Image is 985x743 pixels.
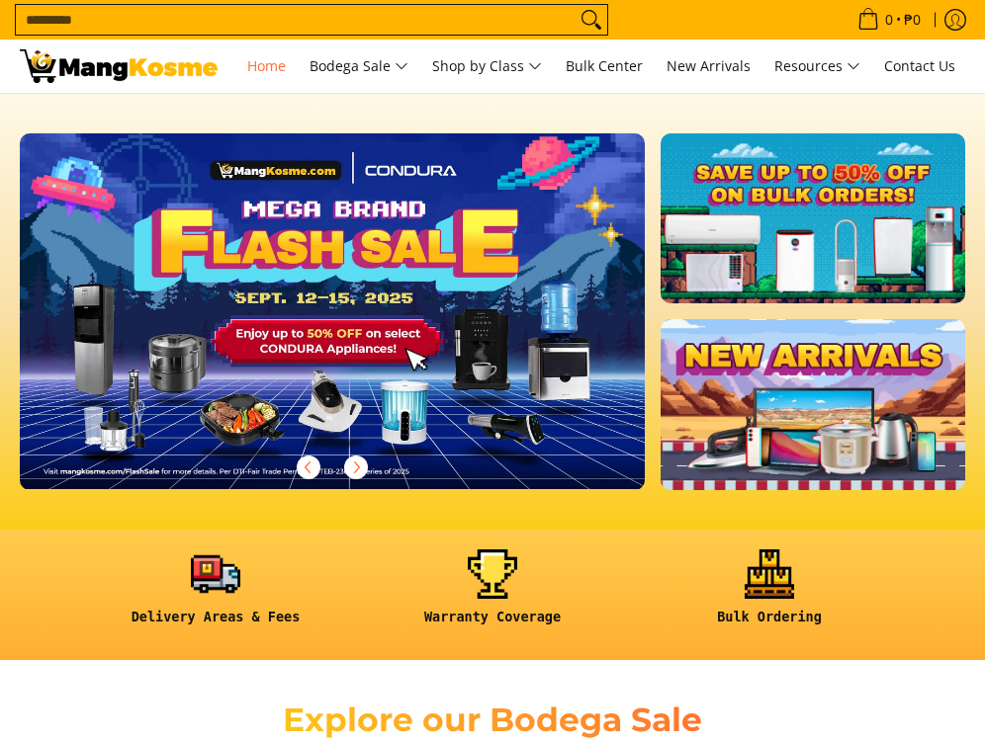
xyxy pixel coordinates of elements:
[566,56,643,75] span: Bulk Center
[237,40,965,93] nav: Main Menu
[20,133,645,489] img: Desktop homepage 29339654 2507 42fb b9ff a0650d39e9ed
[20,49,218,83] img: Mang Kosme: Your Home Appliances Warehouse Sale Partner!
[432,54,542,79] span: Shop by Class
[334,446,378,489] button: Next
[774,54,860,79] span: Resources
[287,446,330,489] button: Previous
[901,13,924,27] span: ₱0
[657,40,761,93] a: New Arrivals
[261,700,724,740] h2: Explore our Bodega Sale
[556,40,653,93] a: Bulk Center
[851,9,927,31] span: •
[310,54,408,79] span: Bodega Sale
[667,56,751,75] span: New Arrivals
[300,40,418,93] a: Bodega Sale
[87,549,344,640] a: <h6><strong>Delivery Areas & Fees</strong></h6>
[422,40,552,93] a: Shop by Class
[764,40,870,93] a: Resources
[364,549,621,640] a: <h6><strong>Warranty Coverage</strong></h6>
[237,40,296,93] a: Home
[247,56,286,75] span: Home
[882,13,896,27] span: 0
[576,5,607,35] button: Search
[884,56,955,75] span: Contact Us
[641,549,898,640] a: <h6><strong>Bulk Ordering</strong></h6>
[874,40,965,93] a: Contact Us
